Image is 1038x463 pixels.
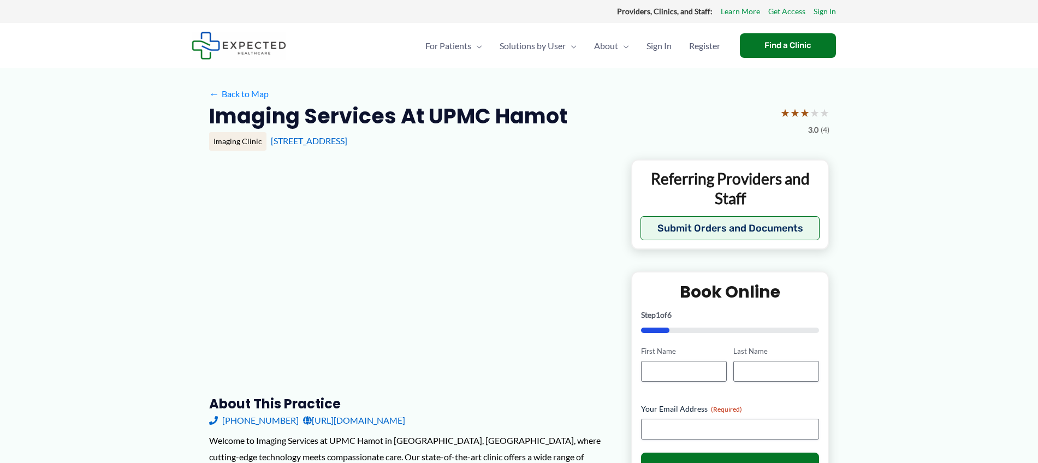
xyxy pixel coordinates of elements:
[638,27,680,65] a: Sign In
[566,27,577,65] span: Menu Toggle
[711,405,742,413] span: (Required)
[192,32,286,60] img: Expected Healthcare Logo - side, dark font, small
[768,4,805,19] a: Get Access
[808,123,818,137] span: 3.0
[585,27,638,65] a: AboutMenu Toggle
[814,4,836,19] a: Sign In
[303,412,405,429] a: [URL][DOMAIN_NAME]
[800,103,810,123] span: ★
[656,310,660,319] span: 1
[271,135,347,146] a: [STREET_ADDRESS]
[640,216,820,240] button: Submit Orders and Documents
[689,27,720,65] span: Register
[680,27,729,65] a: Register
[471,27,482,65] span: Menu Toggle
[641,346,727,357] label: First Name
[646,27,672,65] span: Sign In
[740,33,836,58] a: Find a Clinic
[721,4,760,19] a: Learn More
[810,103,820,123] span: ★
[641,311,820,319] p: Step of
[209,412,299,429] a: [PHONE_NUMBER]
[417,27,729,65] nav: Primary Site Navigation
[641,281,820,302] h2: Book Online
[790,103,800,123] span: ★
[821,123,829,137] span: (4)
[733,346,819,357] label: Last Name
[641,403,820,414] label: Your Email Address
[780,103,790,123] span: ★
[209,132,266,151] div: Imaging Clinic
[209,88,220,99] span: ←
[425,27,471,65] span: For Patients
[820,103,829,123] span: ★
[594,27,618,65] span: About
[667,310,672,319] span: 6
[617,7,713,16] strong: Providers, Clinics, and Staff:
[209,103,567,129] h2: Imaging Services at UPMC Hamot
[640,169,820,209] p: Referring Providers and Staff
[417,27,491,65] a: For PatientsMenu Toggle
[209,395,614,412] h3: About this practice
[500,27,566,65] span: Solutions by User
[618,27,629,65] span: Menu Toggle
[491,27,585,65] a: Solutions by UserMenu Toggle
[209,86,269,102] a: ←Back to Map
